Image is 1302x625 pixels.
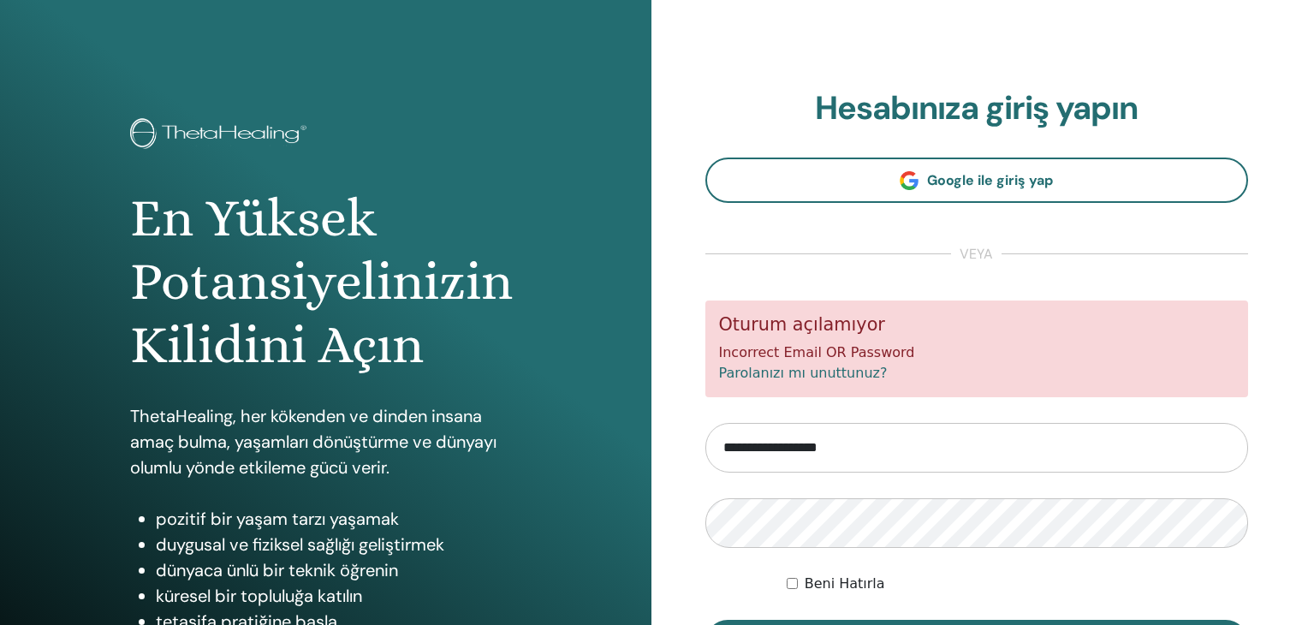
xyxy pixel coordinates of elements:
[805,574,885,594] label: Beni Hatırla
[719,314,1235,336] h5: Oturum açılamıyor
[130,187,521,378] h1: En Yüksek Potansiyelinizin Kilidini Açın
[951,244,1002,265] span: veya
[719,365,888,381] a: Parolanızı mı unuttunuz?
[156,557,521,583] li: dünyaca ünlü bir teknik öğrenin
[705,301,1249,397] div: Incorrect Email OR Password
[156,583,521,609] li: küresel bir topluluğa katılın
[130,403,521,480] p: ThetaHealing, her kökenden ve dinden insana amaç bulma, yaşamları dönüştürme ve dünyayı olumlu yö...
[705,158,1249,203] a: Google ile giriş yap
[156,532,521,557] li: duygusal ve fiziksel sağlığı geliştirmek
[156,506,521,532] li: pozitif bir yaşam tarzı yaşamak
[927,171,1053,189] span: Google ile giriş yap
[787,574,1248,594] div: Keep me authenticated indefinitely or until I manually logout
[705,89,1249,128] h2: Hesabınıza giriş yapın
